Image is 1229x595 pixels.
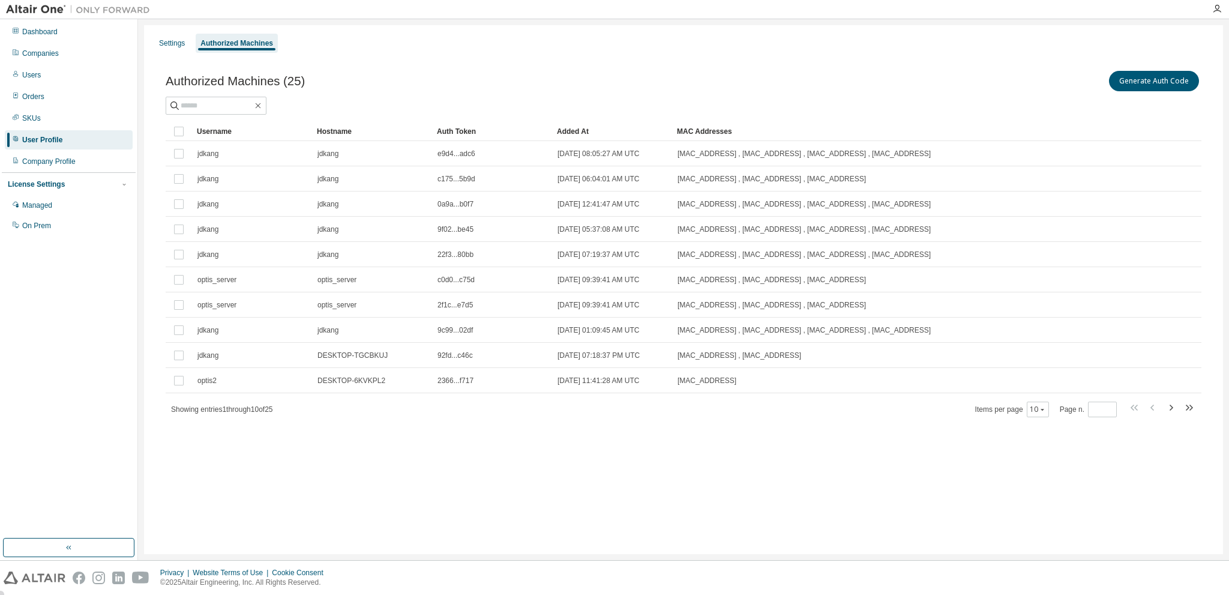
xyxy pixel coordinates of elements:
span: 92fd...c46c [437,351,473,360]
span: [DATE] 05:37:08 AM UTC [557,225,640,234]
span: [DATE] 07:19:37 AM UTC [557,250,640,259]
div: Companies [22,49,59,58]
span: [DATE] 09:39:41 AM UTC [557,275,640,285]
span: jdkang [197,174,218,184]
span: [MAC_ADDRESS] , [MAC_ADDRESS] , [MAC_ADDRESS] [678,275,866,285]
div: Orders [22,92,44,101]
span: Authorized Machines (25) [166,74,305,88]
span: 0a9a...b0f7 [437,199,473,209]
span: optis2 [197,376,217,385]
span: Page n. [1060,402,1117,417]
span: [DATE] 08:05:27 AM UTC [557,149,640,159]
span: 2f1c...e7d5 [437,300,473,310]
span: Showing entries 1 through 10 of 25 [171,405,273,414]
div: SKUs [22,113,41,123]
span: DESKTOP-6KVKPL2 [317,376,385,385]
span: jdkang [197,351,218,360]
span: jdkang [317,250,338,259]
div: Managed [22,201,52,210]
img: linkedin.svg [112,572,125,584]
span: [MAC_ADDRESS] , [MAC_ADDRESS] , [MAC_ADDRESS] , [MAC_ADDRESS] [678,225,931,234]
span: [DATE] 07:18:37 PM UTC [557,351,640,360]
img: altair_logo.svg [4,572,65,584]
img: Altair One [6,4,156,16]
span: jdkang [317,199,338,209]
span: jdkang [197,199,218,209]
div: Users [22,70,41,80]
span: 9c99...02df [437,325,473,335]
span: jdkang [197,225,218,234]
div: Added At [557,122,667,141]
span: jdkang [317,225,338,234]
span: 2366...f717 [437,376,473,385]
span: e9d4...adc6 [437,149,475,159]
div: Authorized Machines [200,38,273,48]
span: 9f02...be45 [437,225,473,234]
span: jdkang [197,325,218,335]
span: [DATE] 06:04:01 AM UTC [557,174,640,184]
div: Privacy [160,568,193,578]
div: Auth Token [437,122,547,141]
span: jdkang [317,149,338,159]
button: 10 [1030,405,1046,414]
span: [MAC_ADDRESS] [678,376,736,385]
div: On Prem [22,221,51,231]
span: [MAC_ADDRESS] , [MAC_ADDRESS] , [MAC_ADDRESS] [678,174,866,184]
img: instagram.svg [92,572,105,584]
div: Settings [159,38,185,48]
p: © 2025 Altair Engineering, Inc. All Rights Reserved. [160,578,331,588]
button: Generate Auth Code [1109,71,1199,91]
img: facebook.svg [73,572,85,584]
div: License Settings [8,180,65,189]
span: [DATE] 12:41:47 AM UTC [557,199,640,209]
span: 22f3...80bb [437,250,473,259]
div: Dashboard [22,27,58,37]
span: Items per page [975,402,1049,417]
span: [DATE] 11:41:28 AM UTC [557,376,640,385]
div: Cookie Consent [272,568,330,578]
span: DESKTOP-TGCBKUJ [317,351,388,360]
span: jdkang [197,149,218,159]
div: Username [197,122,307,141]
span: c0d0...c75d [437,275,475,285]
div: Website Terms of Use [193,568,272,578]
span: [DATE] 01:09:45 AM UTC [557,325,640,335]
span: optis_server [197,275,236,285]
span: jdkang [317,325,338,335]
span: optis_server [317,300,356,310]
span: [MAC_ADDRESS] , [MAC_ADDRESS] , [MAC_ADDRESS] , [MAC_ADDRESS] [678,199,931,209]
div: Hostname [317,122,427,141]
span: optis_server [197,300,236,310]
span: [MAC_ADDRESS] , [MAC_ADDRESS] , [MAC_ADDRESS] , [MAC_ADDRESS] [678,149,931,159]
img: youtube.svg [132,572,149,584]
span: jdkang [197,250,218,259]
span: [DATE] 09:39:41 AM UTC [557,300,640,310]
span: [MAC_ADDRESS] , [MAC_ADDRESS] , [MAC_ADDRESS] [678,300,866,310]
div: Company Profile [22,157,76,166]
div: MAC Addresses [677,122,1075,141]
span: [MAC_ADDRESS] , [MAC_ADDRESS] , [MAC_ADDRESS] , [MAC_ADDRESS] [678,250,931,259]
span: optis_server [317,275,356,285]
span: jdkang [317,174,338,184]
span: [MAC_ADDRESS] , [MAC_ADDRESS] , [MAC_ADDRESS] , [MAC_ADDRESS] [678,325,931,335]
span: c175...5b9d [437,174,475,184]
span: [MAC_ADDRESS] , [MAC_ADDRESS] [678,351,801,360]
div: User Profile [22,135,62,145]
